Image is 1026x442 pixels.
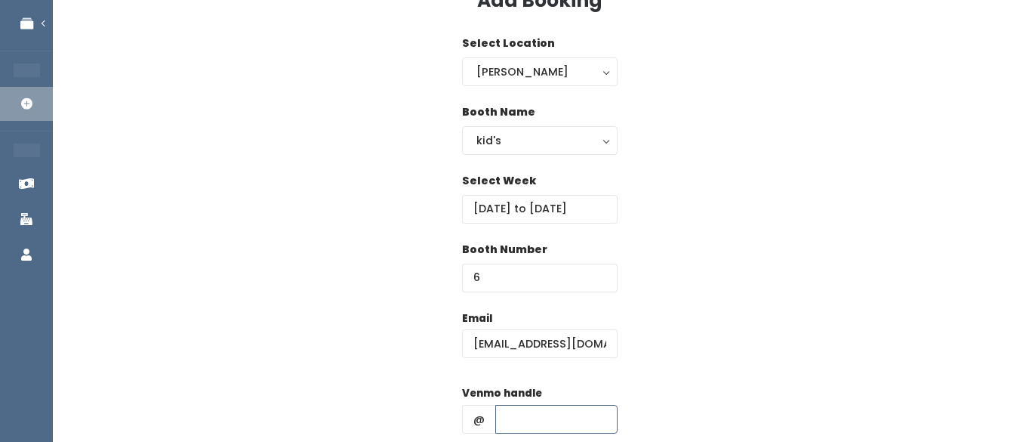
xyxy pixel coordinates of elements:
[462,173,536,189] label: Select Week
[462,242,547,258] label: Booth Number
[462,264,618,292] input: Booth Number
[462,405,496,434] span: @
[476,132,603,149] div: kid's
[462,329,618,358] input: @ .
[462,311,492,326] label: Email
[476,63,603,80] div: [PERSON_NAME]
[462,126,618,155] button: kid's
[462,386,542,401] label: Venmo handle
[462,195,618,224] input: Select week
[462,104,535,120] label: Booth Name
[462,57,618,86] button: [PERSON_NAME]
[462,36,555,51] label: Select Location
